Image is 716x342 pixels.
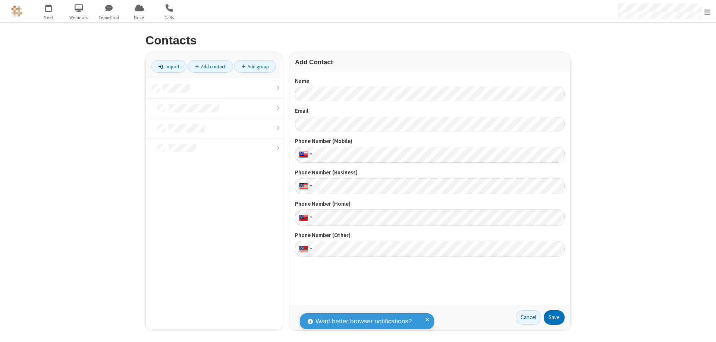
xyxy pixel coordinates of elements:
span: Drive [125,14,153,21]
span: Team Chat [95,14,123,21]
label: Phone Number (Mobile) [295,137,565,146]
div: United States: + 1 [295,147,314,163]
label: Phone Number (Other) [295,231,565,240]
div: United States: + 1 [295,178,314,194]
div: United States: + 1 [295,209,314,226]
span: Want better browser notifications? [315,317,412,326]
a: Add group [234,60,276,73]
a: Add contact [188,60,233,73]
h2: Contacts [145,34,571,47]
div: United States: + 1 [295,241,314,257]
img: QA Selenium DO NOT DELETE OR CHANGE [11,6,22,17]
span: Webinars [65,14,93,21]
label: Phone Number (Business) [295,168,565,177]
h3: Add Contact [295,59,565,66]
a: Import [151,60,186,73]
span: Meet [35,14,63,21]
a: Cancel [516,310,541,325]
button: Save [544,310,565,325]
label: Phone Number (Home) [295,200,565,208]
span: Calls [156,14,183,21]
label: Email [295,107,565,115]
label: Name [295,77,565,85]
